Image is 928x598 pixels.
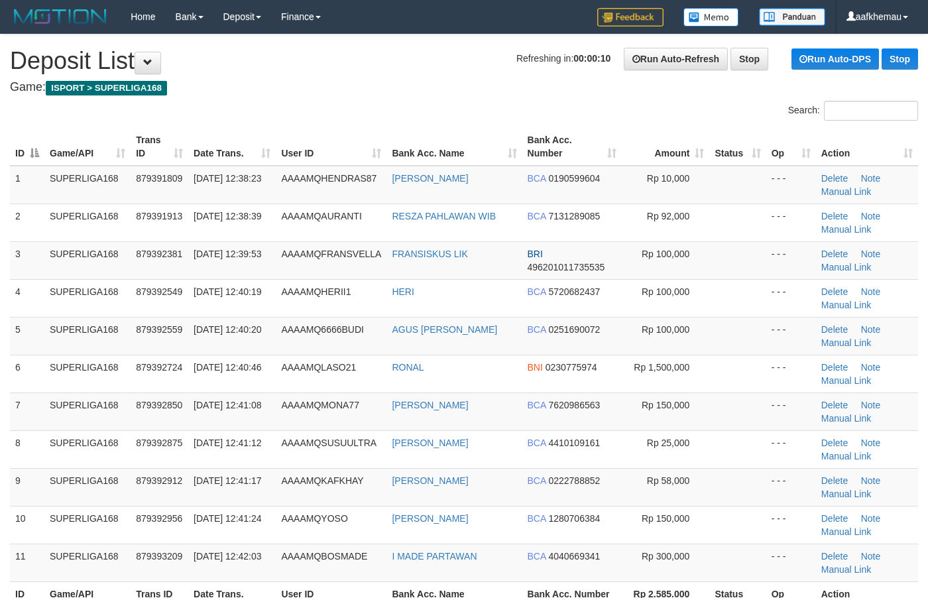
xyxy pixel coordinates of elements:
td: - - - [766,544,816,581]
td: - - - [766,506,816,544]
span: Copy 0251690072 to clipboard [548,324,600,335]
span: 879392724 [136,362,182,373]
a: Note [861,211,881,221]
a: Note [861,286,881,297]
td: - - - [766,317,816,355]
span: BCA [528,173,546,184]
span: Rp 100,000 [642,324,689,335]
span: 879392875 [136,438,182,448]
span: Copy 0190599604 to clipboard [548,173,600,184]
a: Delete [821,475,848,486]
th: User ID: activate to sort column ascending [276,128,386,166]
td: 7 [10,392,44,430]
th: Bank Acc. Name: activate to sort column ascending [386,128,522,166]
td: - - - [766,204,816,241]
span: Rp 150,000 [642,400,689,410]
td: - - - [766,279,816,317]
td: 11 [10,544,44,581]
td: 4 [10,279,44,317]
a: FRANSISKUS LIK [392,249,467,259]
td: - - - [766,355,816,392]
a: Delete [821,286,848,297]
td: SUPERLIGA168 [44,204,131,241]
a: Note [861,400,881,410]
span: BNI [528,362,543,373]
span: Copy 496201011735535 to clipboard [528,262,605,272]
a: Note [861,173,881,184]
a: Delete [821,362,848,373]
span: Rp 25,000 [647,438,690,448]
a: Manual Link [821,413,872,424]
th: ID: activate to sort column descending [10,128,44,166]
td: - - - [766,468,816,506]
span: BRI [528,249,543,259]
span: [DATE] 12:38:23 [194,173,261,184]
span: [DATE] 12:41:08 [194,400,261,410]
a: Delete [821,513,848,524]
td: SUPERLIGA168 [44,544,131,581]
a: Delete [821,249,848,259]
span: AAAAMQMONA77 [281,400,359,410]
span: Copy 4410109161 to clipboard [548,438,600,448]
a: Manual Link [821,337,872,348]
span: Copy 7131289085 to clipboard [548,211,600,221]
span: BCA [528,324,546,335]
span: [DATE] 12:41:17 [194,475,261,486]
span: AAAAMQFRANSVELLA [281,249,381,259]
a: Delete [821,211,848,221]
span: AAAAMQHENDRAS87 [281,173,377,184]
span: BCA [528,211,546,221]
span: 879391913 [136,211,182,221]
span: [DATE] 12:38:39 [194,211,261,221]
span: Refreshing in: [516,53,610,64]
img: Feedback.jpg [597,8,664,27]
span: AAAAMQAURANTI [281,211,361,221]
a: [PERSON_NAME] [392,400,468,410]
a: Manual Link [821,262,872,272]
span: Rp 58,000 [647,475,690,486]
span: AAAAMQHERII1 [281,286,351,297]
a: Manual Link [821,186,872,197]
span: [DATE] 12:42:03 [194,551,261,562]
td: 2 [10,204,44,241]
span: Copy 0222788852 to clipboard [548,475,600,486]
a: Note [861,438,881,448]
td: SUPERLIGA168 [44,355,131,392]
a: Run Auto-DPS [791,48,879,70]
h4: Game: [10,81,918,94]
img: Button%20Memo.svg [683,8,739,27]
td: - - - [766,166,816,204]
a: RONAL [392,362,424,373]
th: Game/API: activate to sort column ascending [44,128,131,166]
td: SUPERLIGA168 [44,317,131,355]
a: Delete [821,551,848,562]
span: AAAAMQYOSO [281,513,347,524]
td: 1 [10,166,44,204]
td: SUPERLIGA168 [44,506,131,544]
a: Manual Link [821,451,872,461]
a: [PERSON_NAME] [392,475,468,486]
span: 879392559 [136,324,182,335]
a: Delete [821,324,848,335]
a: Stop [730,48,768,70]
th: Date Trans.: activate to sort column ascending [188,128,276,166]
span: [DATE] 12:39:53 [194,249,261,259]
span: 879392850 [136,400,182,410]
span: Rp 150,000 [642,513,689,524]
span: AAAAMQSUSUULTRA [281,438,377,448]
span: ISPORT > SUPERLIGA168 [46,81,167,95]
span: Copy 0230775974 to clipboard [546,362,597,373]
td: 10 [10,506,44,544]
a: HERI [392,286,414,297]
td: 8 [10,430,44,468]
span: BCA [528,400,546,410]
span: 879391809 [136,173,182,184]
th: Op: activate to sort column ascending [766,128,816,166]
span: Rp 300,000 [642,551,689,562]
a: Manual Link [821,564,872,575]
span: Rp 100,000 [642,249,689,259]
span: AAAAMQBOSMADE [281,551,367,562]
span: BCA [528,438,546,448]
span: BCA [528,475,546,486]
span: Copy 5720682437 to clipboard [548,286,600,297]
